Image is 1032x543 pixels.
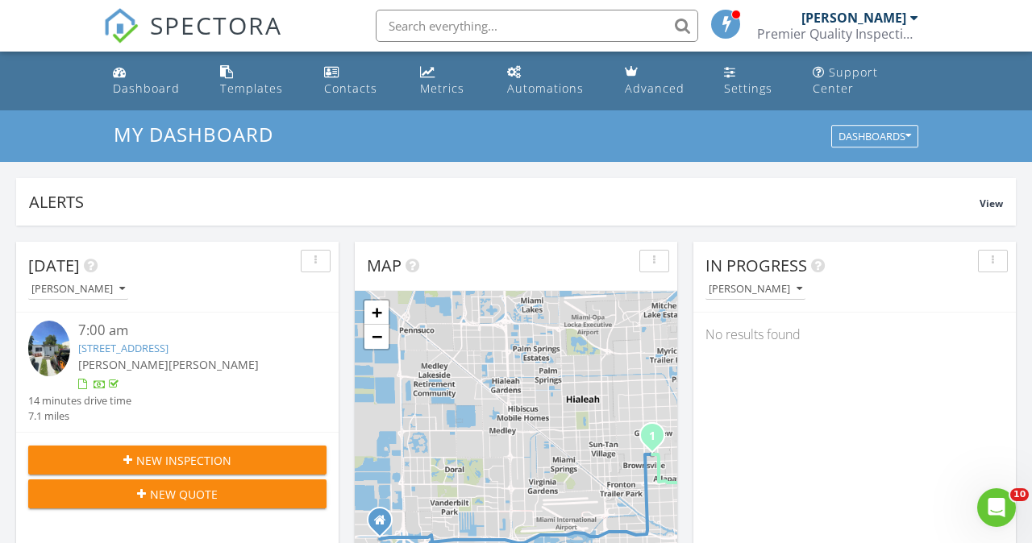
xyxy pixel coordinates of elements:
a: SPECTORA [103,22,282,56]
a: [STREET_ADDRESS] [78,341,169,355]
div: Support Center [813,64,878,96]
i: 1 [649,431,655,442]
div: Templates [220,81,283,96]
a: 7:00 am [STREET_ADDRESS] [PERSON_NAME][PERSON_NAME] 14 minutes drive time 7.1 miles [28,321,327,424]
a: Dashboard [106,58,201,104]
div: No results found [693,313,1016,356]
div: 12687 nw 11 ln, Miami FL 33182 [380,520,389,529]
button: New Quote [28,479,327,508]
div: 2375 NW 58th St, Miami, FL 33142 [652,435,662,445]
div: 14 minutes drive time [28,393,131,408]
div: Contacts [324,81,377,96]
div: 7:00 am [78,321,302,341]
img: 9180112%2Fcover_photos%2FQpLnbpeMR3DqtaRFA05U%2Fsmall.jpg [28,321,70,376]
a: Automations (Basic) [501,58,605,104]
div: Dashboard [113,81,180,96]
div: Advanced [625,81,685,96]
button: Dashboards [831,126,918,148]
span: [DATE] [28,255,80,276]
span: My Dashboard [114,121,273,147]
input: Search everything... [376,10,698,42]
iframe: Intercom live chat [977,488,1016,527]
span: SPECTORA [150,8,282,42]
div: 7.1 miles [28,408,131,424]
span: 10 [1010,488,1029,501]
a: Zoom out [364,325,389,349]
div: [PERSON_NAME] [801,10,906,26]
span: Map [367,255,402,276]
span: View [980,197,1003,210]
a: Support Center [806,58,926,104]
span: New Quote [150,486,218,503]
span: [PERSON_NAME] [78,357,169,372]
a: Settings [718,58,793,104]
a: Contacts [318,58,401,104]
div: Alerts [29,191,980,213]
div: Dashboards [838,131,911,143]
div: [PERSON_NAME] [31,284,125,295]
img: The Best Home Inspection Software - Spectora [103,8,139,44]
span: [PERSON_NAME] [169,357,259,372]
a: Advanced [618,58,705,104]
a: Metrics [414,58,488,104]
button: New Inspection [28,446,327,475]
div: Metrics [420,81,464,96]
button: [PERSON_NAME] [705,279,805,301]
span: In Progress [705,255,807,276]
div: Settings [724,81,772,96]
button: [PERSON_NAME] [28,279,128,301]
div: [PERSON_NAME] [709,284,802,295]
div: Automations [507,81,584,96]
div: Premier Quality Inspections [757,26,918,42]
a: Zoom in [364,301,389,325]
a: Templates [214,58,305,104]
span: New Inspection [136,452,231,469]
